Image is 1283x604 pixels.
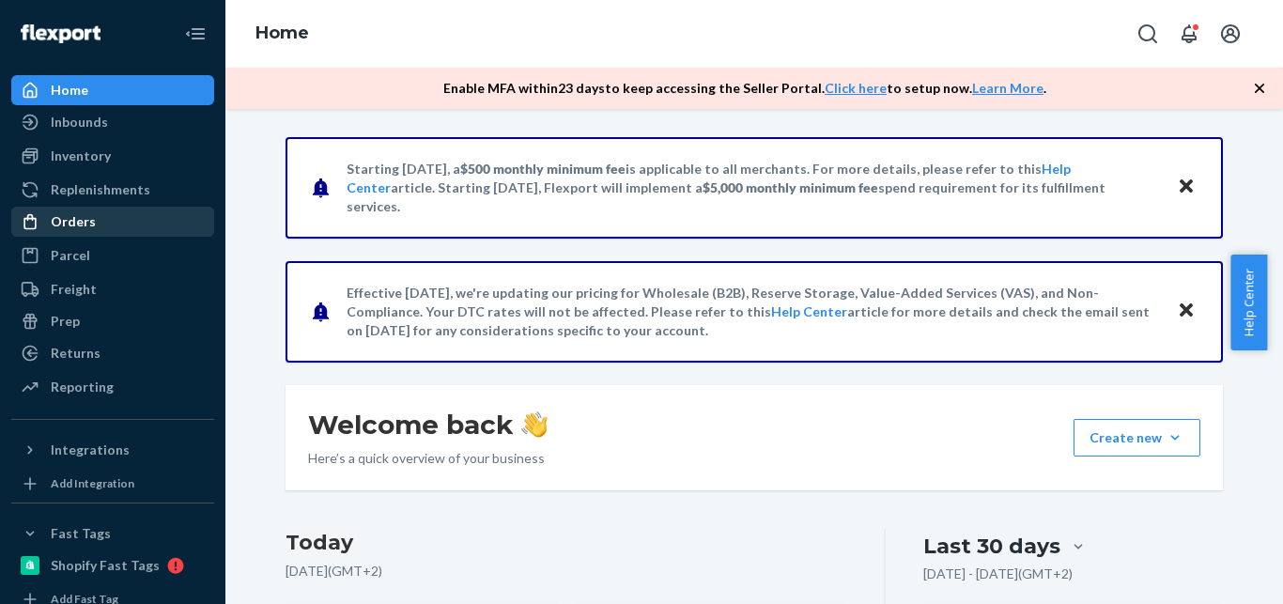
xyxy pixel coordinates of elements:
div: Last 30 days [923,532,1060,561]
div: Prep [51,312,80,331]
a: Replenishments [11,175,214,205]
button: Help Center [1230,255,1267,350]
p: Starting [DATE], a is applicable to all merchants. For more details, please refer to this article... [347,160,1159,216]
span: $5,000 monthly minimum fee [703,179,878,195]
p: Enable MFA within 23 days to keep accessing the Seller Portal. to setup now. . [443,79,1046,98]
img: Flexport logo [21,24,100,43]
div: Inventory [51,147,111,165]
div: Orders [51,212,96,231]
a: Inventory [11,141,214,171]
a: Orders [11,207,214,237]
button: Close [1174,174,1198,201]
a: Add Integration [11,472,214,495]
div: Freight [51,280,97,299]
div: Add Integration [51,475,134,491]
h1: Welcome back [308,408,548,441]
p: [DATE] - [DATE] ( GMT+2 ) [923,565,1073,583]
button: Open notifications [1170,15,1208,53]
a: Parcel [11,240,214,271]
div: Reporting [51,378,114,396]
button: Open account menu [1212,15,1249,53]
div: Parcel [51,246,90,265]
div: Returns [51,344,100,363]
a: Returns [11,338,214,368]
div: Home [51,81,88,100]
h3: Today [286,528,846,558]
div: Shopify Fast Tags [51,556,160,575]
div: Fast Tags [51,524,111,543]
a: Reporting [11,372,214,402]
a: Prep [11,306,214,336]
span: Support [38,13,105,30]
button: Create new [1074,419,1200,457]
a: Learn More [972,80,1043,96]
span: $500 monthly minimum fee [460,161,626,177]
a: Help Center [771,303,847,319]
p: [DATE] ( GMT+2 ) [286,562,846,581]
img: hand-wave emoji [521,411,548,438]
a: Home [255,23,309,43]
a: Shopify Fast Tags [11,550,214,581]
a: Inbounds [11,107,214,137]
button: Integrations [11,435,214,465]
button: Close [1174,298,1198,325]
ol: breadcrumbs [240,7,324,61]
button: Fast Tags [11,519,214,549]
a: Home [11,75,214,105]
p: Effective [DATE], we're updating our pricing for Wholesale (B2B), Reserve Storage, Value-Added Se... [347,284,1159,340]
button: Close Navigation [177,15,214,53]
button: Open Search Box [1129,15,1167,53]
div: Integrations [51,441,130,459]
div: Inbounds [51,113,108,132]
a: Freight [11,274,214,304]
div: Replenishments [51,180,150,199]
p: Here’s a quick overview of your business [308,449,548,468]
a: Click here [825,80,887,96]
